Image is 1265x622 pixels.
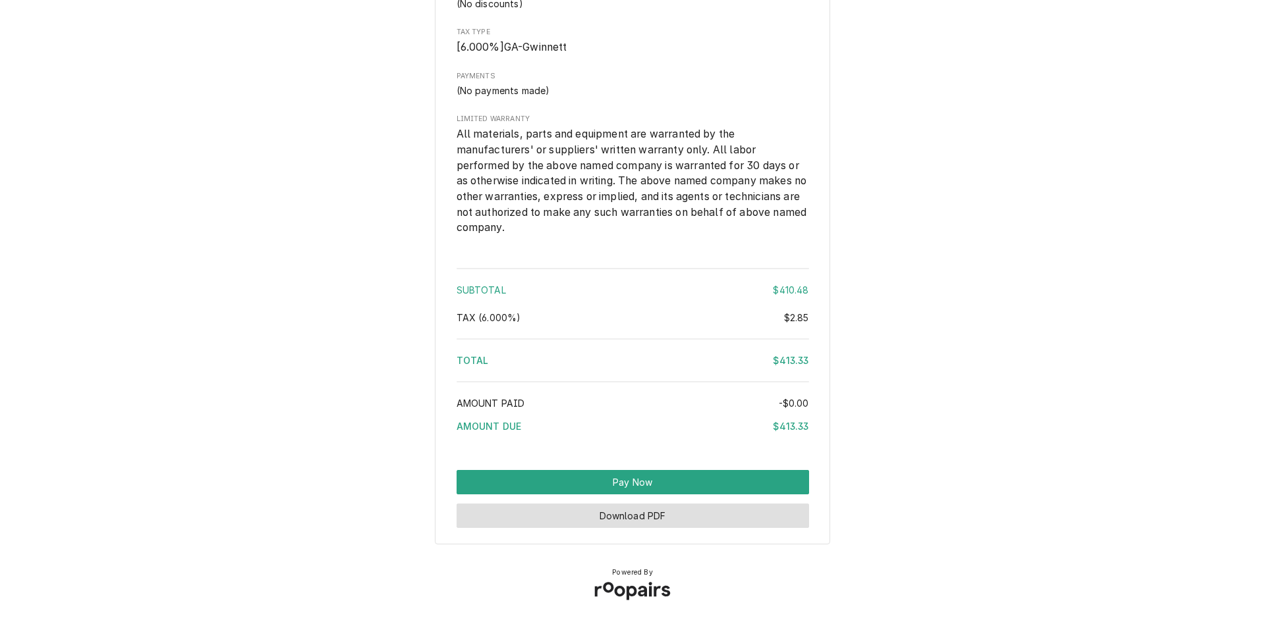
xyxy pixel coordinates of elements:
[612,567,653,578] span: Powered By
[457,27,809,38] span: Tax Type
[457,396,809,410] div: Amount Paid
[457,71,809,97] div: Payments
[457,27,809,55] div: Tax Type
[457,419,809,433] div: Amount Due
[457,398,525,409] span: Amount Paid
[584,571,681,611] img: Roopairs
[457,311,809,324] div: Tax
[457,71,809,82] label: Payments
[457,494,809,528] div: Button Group Row
[457,355,489,366] span: Total
[457,128,810,234] span: All materials, parts and equipment are warranted by the manufacturers' or suppliers' written warr...
[773,283,808,297] div: $410.48
[457,41,567,53] span: [4%] Georgia State [2%] Georgia, Gwinnett County
[457,283,809,297] div: Subtotal
[457,126,809,235] span: LIMITED WARRANTY
[457,284,506,296] span: Subtotal
[457,504,809,528] button: Download PDF
[457,39,809,55] span: Tax Type
[457,353,809,367] div: Total
[457,114,809,124] span: LIMITED WARRANTY
[457,470,809,494] div: Button Group Row
[779,396,809,410] div: -$0.00
[457,421,522,432] span: Amount Due
[773,419,808,433] div: $413.33
[457,470,809,528] div: Button Group
[457,470,809,494] button: Pay Now
[457,114,809,236] div: LIMITED WARRANTY
[773,353,808,367] div: $413.33
[784,311,809,324] div: $2.85
[457,312,521,323] span: [4%] Georgia State [2%] Georgia, Gwinnett County
[457,263,809,442] div: Amount Summary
